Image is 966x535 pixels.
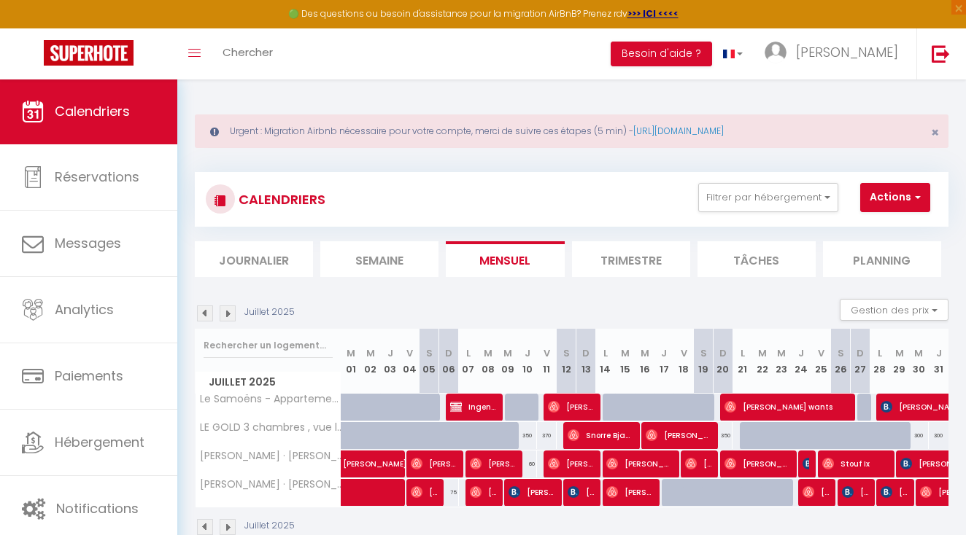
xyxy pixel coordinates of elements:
[517,450,537,477] div: 60
[459,329,479,394] th: 07
[621,346,630,360] abbr: M
[55,168,139,186] span: Réservations
[870,329,889,394] th: 28
[478,329,498,394] th: 08
[563,346,570,360] abbr: S
[752,329,772,394] th: 22
[929,422,948,449] div: 300
[366,346,375,360] abbr: M
[195,241,313,277] li: Journalier
[360,329,380,394] th: 02
[347,346,355,360] abbr: M
[544,346,550,360] abbr: V
[244,519,295,533] p: Juillet 2025
[517,422,537,449] div: 350
[343,442,444,470] span: [PERSON_NAME]
[548,450,594,477] span: [PERSON_NAME]
[320,241,438,277] li: Semaine
[400,329,420,394] th: 04
[889,329,909,394] th: 29
[195,114,948,148] div: Urgent : Migration Airbnb nécessaire pour votre compte, merci de suivre ces étapes (5 min) -
[445,346,452,360] abbr: D
[198,450,344,461] span: [PERSON_NAME] · [PERSON_NAME], calme, terrasse, parking box
[860,183,930,212] button: Actions
[615,329,635,394] th: 15
[646,421,711,449] span: [PERSON_NAME] wants
[818,346,824,360] abbr: V
[537,422,557,449] div: 370
[470,478,496,506] span: [PERSON_NAME]
[582,346,590,360] abbr: D
[420,329,439,394] th: 05
[909,422,929,449] div: 300
[811,329,831,394] th: 25
[909,329,929,394] th: 30
[714,329,733,394] th: 20
[204,332,333,359] input: Rechercher un logement...
[895,346,904,360] abbr: M
[881,478,907,506] span: [PERSON_NAME]
[572,241,690,277] li: Trimestre
[719,346,727,360] abbr: D
[674,329,694,394] th: 18
[380,329,400,394] th: 03
[661,346,667,360] abbr: J
[850,329,870,394] th: 27
[55,367,123,385] span: Paiements
[698,241,816,277] li: Tâches
[857,346,864,360] abbr: D
[450,393,496,421] span: Ingenie Reservee
[758,346,767,360] abbr: M
[772,329,792,394] th: 23
[803,450,809,477] span: [PERSON_NAME]
[212,28,284,79] a: Chercher
[803,478,829,506] span: [PERSON_NAME]
[55,102,130,120] span: Calendriers
[198,394,344,405] span: Le Samoëns - Appartement cosy 3* dans le centre de [GEOGRAPHIC_DATA]
[724,393,849,421] span: [PERSON_NAME] wants
[426,346,433,360] abbr: S
[411,478,437,506] span: [PERSON_NAME]
[700,346,707,360] abbr: S
[446,241,564,277] li: Mensuel
[595,329,615,394] th: 14
[198,422,344,433] span: LE GOLD 3 chambres , vue lac accès 50 M, Parking gratuit
[498,329,517,394] th: 09
[822,450,888,477] span: Stouf Ix
[568,421,633,449] span: Snorre Bjaanæs
[685,450,711,477] span: [PERSON_NAME]
[235,183,325,216] h3: CALENDRIERS
[537,329,557,394] th: 11
[765,42,787,63] img: ...
[411,450,457,477] span: [PERSON_NAME]
[929,329,948,394] th: 31
[931,126,939,139] button: Close
[654,329,674,394] th: 17
[714,422,733,449] div: 350
[635,329,654,394] th: 16
[196,372,341,393] span: Juillet 2025
[694,329,714,394] th: 19
[484,346,492,360] abbr: M
[244,305,295,319] p: Juillet 2025
[341,329,361,394] th: 01
[914,346,923,360] abbr: M
[198,479,344,490] span: [PERSON_NAME] · [PERSON_NAME] L’annécien, central, proche du lac
[56,499,139,518] span: Notifications
[557,329,576,394] th: 12
[548,393,594,421] span: [PERSON_NAME]
[838,346,844,360] abbr: S
[733,329,752,394] th: 21
[792,329,811,394] th: 24
[741,346,745,360] abbr: L
[503,346,512,360] abbr: M
[336,450,355,478] a: [PERSON_NAME]
[724,450,790,477] span: [PERSON_NAME]
[796,43,898,61] span: [PERSON_NAME]
[525,346,530,360] abbr: J
[627,7,679,20] a: >>> ICI <<<<
[517,329,537,394] th: 10
[466,346,471,360] abbr: L
[44,40,134,66] img: Super Booking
